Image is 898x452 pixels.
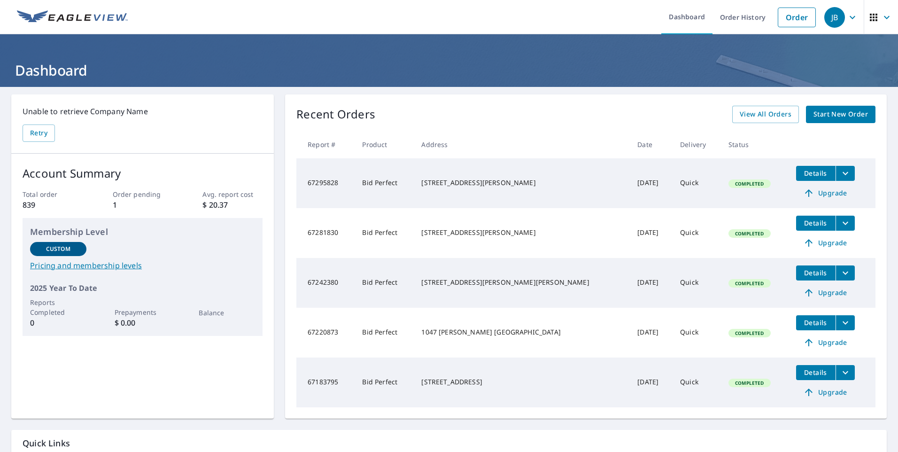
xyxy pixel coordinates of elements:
[296,308,355,358] td: 67220873
[630,158,673,208] td: [DATE]
[729,180,769,187] span: Completed
[355,308,414,358] td: Bid Perfect
[836,365,855,380] button: filesDropdownBtn-67183795
[23,125,55,142] button: Retry
[673,358,721,407] td: Quick
[824,7,845,28] div: JB
[796,335,855,350] a: Upgrade
[721,131,788,158] th: Status
[355,131,414,158] th: Product
[11,61,887,80] h1: Dashboard
[46,245,70,253] p: Custom
[113,189,173,199] p: Order pending
[202,189,263,199] p: Avg. report cost
[729,330,769,336] span: Completed
[421,327,622,337] div: 1047 [PERSON_NAME] [GEOGRAPHIC_DATA]
[199,308,255,318] p: Balance
[806,106,875,123] a: Start New Order
[796,186,855,201] a: Upgrade
[836,166,855,181] button: filesDropdownBtn-67295828
[23,199,83,210] p: 839
[796,365,836,380] button: detailsBtn-67183795
[740,109,791,120] span: View All Orders
[796,265,836,281] button: detailsBtn-67242380
[30,260,255,271] a: Pricing and membership levels
[729,380,769,386] span: Completed
[296,208,355,258] td: 67281830
[202,199,263,210] p: $ 20.37
[355,158,414,208] td: Bid Perfect
[729,280,769,287] span: Completed
[802,368,830,377] span: Details
[802,187,849,199] span: Upgrade
[23,165,263,182] p: Account Summary
[23,437,875,449] p: Quick Links
[673,158,721,208] td: Quick
[802,237,849,249] span: Upgrade
[296,131,355,158] th: Report #
[17,10,128,24] img: EV Logo
[23,106,263,117] p: Unable to retrieve Company Name
[802,287,849,298] span: Upgrade
[836,265,855,281] button: filesDropdownBtn-67242380
[630,258,673,308] td: [DATE]
[796,166,836,181] button: detailsBtn-67295828
[802,337,849,348] span: Upgrade
[630,208,673,258] td: [DATE]
[421,278,622,287] div: [STREET_ADDRESS][PERSON_NAME][PERSON_NAME]
[673,131,721,158] th: Delivery
[421,228,622,237] div: [STREET_ADDRESS][PERSON_NAME]
[630,131,673,158] th: Date
[813,109,868,120] span: Start New Order
[802,268,830,277] span: Details
[836,315,855,330] button: filesDropdownBtn-67220873
[355,258,414,308] td: Bid Perfect
[802,169,830,178] span: Details
[796,315,836,330] button: detailsBtn-67220873
[355,208,414,258] td: Bid Perfect
[296,106,375,123] p: Recent Orders
[30,317,86,328] p: 0
[355,358,414,407] td: Bid Perfect
[836,216,855,231] button: filesDropdownBtn-67281830
[296,158,355,208] td: 67295828
[23,189,83,199] p: Total order
[732,106,799,123] a: View All Orders
[802,318,830,327] span: Details
[729,230,769,237] span: Completed
[673,258,721,308] td: Quick
[778,8,816,27] a: Order
[802,387,849,398] span: Upgrade
[30,282,255,294] p: 2025 Year To Date
[30,127,47,139] span: Retry
[673,208,721,258] td: Quick
[421,178,622,187] div: [STREET_ADDRESS][PERSON_NAME]
[296,358,355,407] td: 67183795
[115,307,171,317] p: Prepayments
[296,258,355,308] td: 67242380
[113,199,173,210] p: 1
[796,385,855,400] a: Upgrade
[414,131,630,158] th: Address
[796,235,855,250] a: Upgrade
[796,216,836,231] button: detailsBtn-67281830
[630,358,673,407] td: [DATE]
[30,297,86,317] p: Reports Completed
[630,308,673,358] td: [DATE]
[673,308,721,358] td: Quick
[796,285,855,300] a: Upgrade
[802,218,830,227] span: Details
[421,377,622,387] div: [STREET_ADDRESS]
[30,226,255,238] p: Membership Level
[115,317,171,328] p: $ 0.00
